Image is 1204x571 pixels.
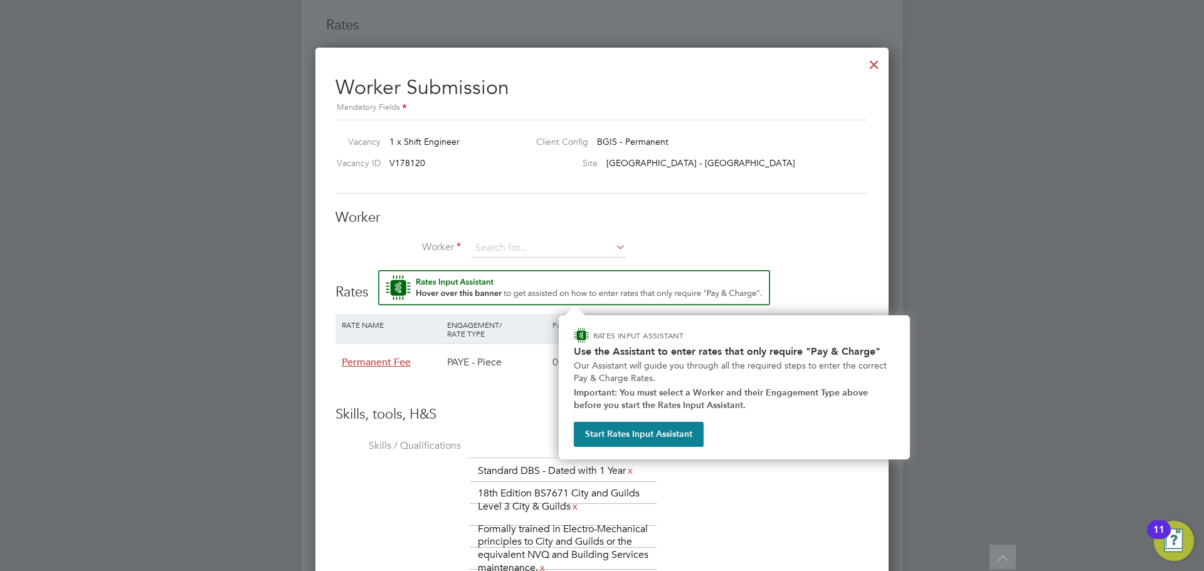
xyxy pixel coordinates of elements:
span: V178120 [389,157,425,169]
button: Open Resource Center, 11 new notifications [1154,521,1194,561]
div: Employer Cost [676,314,729,344]
a: x [571,498,579,515]
li: Standard DBS - Dated with 1 Year [473,463,640,479]
span: 1 x Shift Engineer [389,136,460,147]
div: 0.00 [549,344,613,380]
label: Vacancy ID [330,157,381,169]
div: PAYE - Piece [444,344,549,380]
h2: Worker Submission [335,65,869,115]
span: Permanent Fee [342,356,411,369]
button: Start Rates Input Assistant [574,422,704,447]
div: 11 [1153,530,1164,546]
div: Rate Name [339,314,444,335]
a: x [626,463,635,479]
div: Holiday Pay [613,314,676,344]
h3: Skills, tools, H&S [335,406,869,424]
img: ENGAGE Assistant Icon [574,328,589,343]
label: Client Config [526,136,588,147]
span: [GEOGRAPHIC_DATA] - [GEOGRAPHIC_DATA] [606,157,795,169]
button: Rate Assistant [378,270,770,305]
label: Worker [335,241,461,254]
div: Pay Rate (£) [549,314,613,335]
input: Search for... [471,239,626,258]
span: BGIS - Permanent [597,136,668,147]
div: Mandatory Fields [335,101,869,115]
h3: Rates [335,270,869,301]
div: Agency Markup [729,314,792,344]
h3: Worker [335,209,869,227]
li: 18th Edition BS7671 City and Guilds Level 3 City & Guilds [473,485,655,515]
div: Engagement/ Rate Type [444,314,549,344]
div: Charge (£) [791,314,865,335]
label: Skills / Qualifications [335,439,461,453]
div: How to input Rates that only require Pay & Charge [559,315,910,459]
label: Site [526,157,598,169]
h2: Use the Assistant to enter rates that only require "Pay & Charge" [574,345,895,357]
strong: Important: You must select a Worker and their Engagement Type above before you start the Rates In... [574,387,870,411]
p: Our Assistant will guide you through all the required steps to enter the correct Pay & Charge Rates. [574,360,895,384]
p: RATES INPUT ASSISTANT [593,330,751,341]
label: Vacancy [330,136,381,147]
